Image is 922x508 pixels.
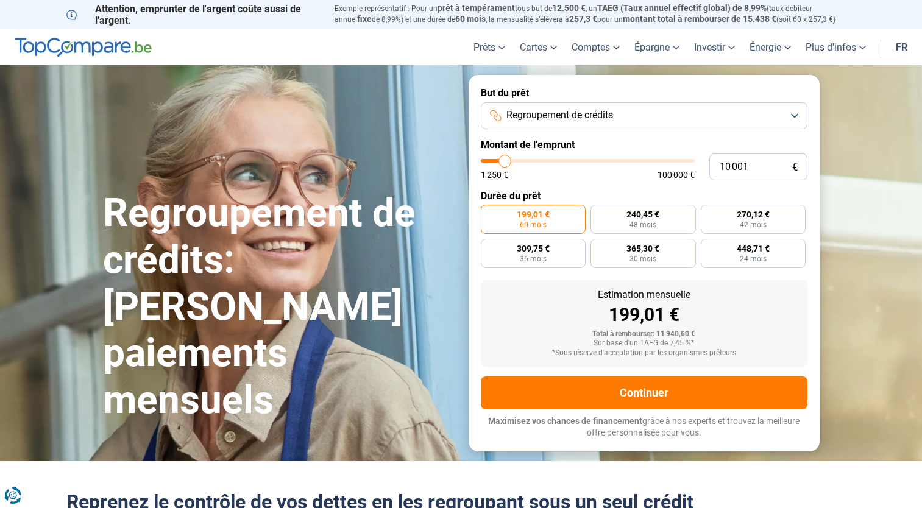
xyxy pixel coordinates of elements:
[798,29,873,65] a: Plus d'infos
[517,210,550,219] span: 199,01 €
[481,102,807,129] button: Regroupement de crédits
[491,290,798,300] div: Estimation mensuelle
[740,255,767,263] span: 24 mois
[103,190,454,424] h1: Regroupement de crédits: [PERSON_NAME] paiements mensuels
[658,171,695,179] span: 100 000 €
[15,38,152,57] img: TopCompare
[623,14,776,24] span: montant total à rembourser de 15.438 €
[627,29,687,65] a: Épargne
[455,14,486,24] span: 60 mois
[481,190,807,202] label: Durée du prêt
[491,339,798,348] div: Sur base d'un TAEG de 7,45 %*
[506,108,613,122] span: Regroupement de crédits
[569,14,597,24] span: 257,3 €
[517,244,550,253] span: 309,75 €
[491,330,798,339] div: Total à rembourser: 11 940,60 €
[737,244,770,253] span: 448,71 €
[512,29,564,65] a: Cartes
[552,3,586,13] span: 12.500 €
[742,29,798,65] a: Énergie
[629,255,656,263] span: 30 mois
[626,210,659,219] span: 240,45 €
[597,3,767,13] span: TAEG (Taux annuel effectif global) de 8,99%
[491,349,798,358] div: *Sous réserve d'acceptation par les organismes prêteurs
[626,244,659,253] span: 365,30 €
[481,376,807,409] button: Continuer
[357,14,372,24] span: fixe
[66,3,320,26] p: Attention, emprunter de l'argent coûte aussi de l'argent.
[629,221,656,228] span: 48 mois
[438,3,515,13] span: prêt à tempérament
[481,415,807,439] p: grâce à nos experts et trouvez la meilleure offre personnalisée pour vous.
[481,139,807,150] label: Montant de l'emprunt
[564,29,627,65] a: Comptes
[520,255,547,263] span: 36 mois
[481,87,807,99] label: But du prêt
[740,221,767,228] span: 42 mois
[520,221,547,228] span: 60 mois
[792,162,798,172] span: €
[491,306,798,324] div: 199,01 €
[466,29,512,65] a: Prêts
[737,210,770,219] span: 270,12 €
[481,171,508,179] span: 1 250 €
[335,3,856,25] p: Exemple représentatif : Pour un tous but de , un (taux débiteur annuel de 8,99%) et une durée de ...
[687,29,742,65] a: Investir
[488,416,642,426] span: Maximisez vos chances de financement
[888,29,915,65] a: fr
